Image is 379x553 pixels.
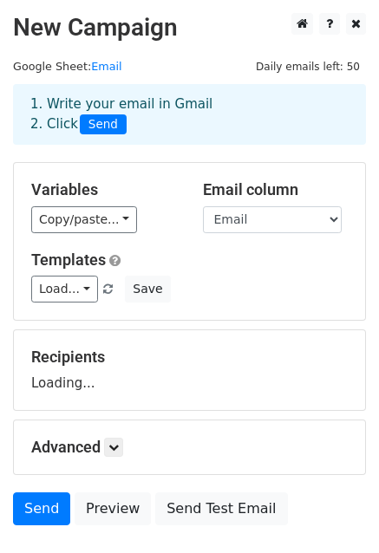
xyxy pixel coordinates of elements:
h5: Recipients [31,348,348,367]
h5: Email column [203,180,349,199]
a: Email [91,60,121,73]
span: Send [80,114,127,135]
h5: Advanced [31,438,348,457]
a: Load... [31,276,98,303]
div: Loading... [31,348,348,393]
a: Send Test Email [155,492,287,525]
small: Google Sheet: [13,60,122,73]
a: Copy/paste... [31,206,137,233]
span: Daily emails left: 50 [250,57,366,76]
a: Preview [75,492,151,525]
h5: Variables [31,180,177,199]
a: Daily emails left: 50 [250,60,366,73]
h2: New Campaign [13,13,366,42]
div: 1. Write your email in Gmail 2. Click [17,94,362,134]
a: Send [13,492,70,525]
button: Save [125,276,170,303]
a: Templates [31,250,106,269]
